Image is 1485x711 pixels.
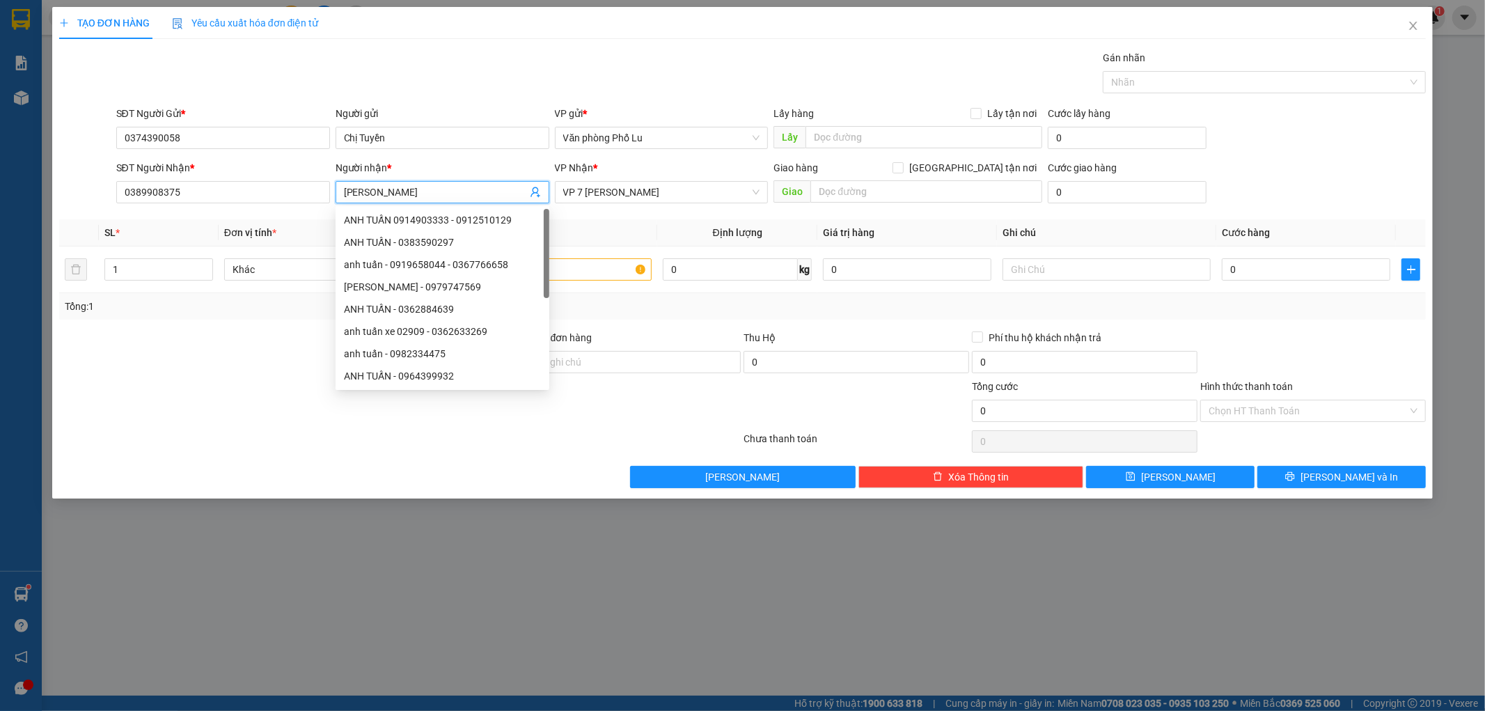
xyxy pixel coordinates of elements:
span: Cước hàng [1222,227,1270,238]
div: Anh Tuấn Anh - 0979747569 [336,276,549,298]
div: anh tuấn xe 02909 - 0362633269 [344,324,541,339]
div: ANH TUẤN - 0383590297 [344,235,541,250]
div: Người gửi [336,106,549,121]
span: Lấy hàng [773,108,814,119]
button: Close [1394,7,1433,46]
div: anh tuấn - 0982334475 [344,346,541,361]
button: plus [1401,258,1420,281]
span: Định lượng [713,227,762,238]
span: Văn phòng Phố Lu [563,127,760,148]
span: Lấy tận nơi [982,106,1042,121]
span: VP Nhận [555,162,594,173]
span: [GEOGRAPHIC_DATA] tận nơi [904,160,1042,175]
div: ANH TUẤN 0914903333 - 0912510129 [344,212,541,228]
input: Cước giao hàng [1048,181,1207,203]
span: Yêu cầu xuất hóa đơn điện tử [172,17,319,29]
label: Cước giao hàng [1048,162,1117,173]
span: VP 7 Phạm Văn Đồng [563,182,760,203]
div: anh tuấn - 0919658044 - 0367766658 [344,257,541,272]
label: Cước lấy hàng [1048,108,1110,119]
input: Dọc đường [810,180,1042,203]
div: ANH TUẤN - 0362884639 [336,298,549,320]
div: VP gửi [555,106,769,121]
span: Xóa Thông tin [948,469,1009,485]
div: ANH TUẤN - 0964399932 [344,368,541,384]
img: icon [172,18,183,29]
div: Tổng: 1 [65,299,573,314]
span: Giá trị hàng [823,227,874,238]
span: Thu Hộ [744,332,776,343]
span: delete [933,471,943,483]
span: SL [104,227,116,238]
span: Tổng cước [972,381,1018,392]
span: close [1408,20,1419,31]
input: Ghi Chú [1003,258,1211,281]
div: ANH TUẤN - 0362884639 [344,302,541,317]
label: Hình thức thanh toán [1200,381,1293,392]
input: Dọc đường [806,126,1042,148]
div: anh tuấn - 0919658044 - 0367766658 [336,253,549,276]
button: [PERSON_NAME] [630,466,856,488]
label: Ghi chú đơn hàng [516,332,592,343]
span: plus [1402,264,1420,275]
div: SĐT Người Gửi [116,106,330,121]
span: Khác [233,259,424,280]
span: save [1126,471,1136,483]
div: ANH TUẤN 0914903333 - 0912510129 [336,209,549,231]
th: Ghi chú [997,219,1216,247]
span: TẠO ĐƠN HÀNG [59,17,150,29]
button: deleteXóa Thông tin [858,466,1084,488]
input: Cước lấy hàng [1048,127,1207,149]
span: Đơn vị tính [224,227,276,238]
div: SĐT Người Nhận [116,160,330,175]
input: 0 [823,258,991,281]
span: user-add [530,187,541,198]
div: anh tuấn xe 02909 - 0362633269 [336,320,549,343]
input: Ghi chú đơn hàng [516,351,741,373]
button: printer[PERSON_NAME] và In [1257,466,1426,488]
div: ANH TUẤN - 0964399932 [336,365,549,387]
span: Giao hàng [773,162,818,173]
span: printer [1285,471,1295,483]
div: ANH TUẤN - 0383590297 [336,231,549,253]
span: [PERSON_NAME] và In [1301,469,1398,485]
span: [PERSON_NAME] [1141,469,1216,485]
button: save[PERSON_NAME] [1086,466,1255,488]
span: plus [59,18,69,28]
span: Phí thu hộ khách nhận trả [983,330,1107,345]
button: delete [65,258,87,281]
span: Lấy [773,126,806,148]
div: Chưa thanh toán [743,431,971,455]
span: Giao [773,180,810,203]
div: anh tuấn - 0982334475 [336,343,549,365]
div: [PERSON_NAME] - 0979747569 [344,279,541,295]
span: kg [798,258,812,281]
div: Người nhận [336,160,549,175]
span: [PERSON_NAME] [705,469,780,485]
label: Gán nhãn [1103,52,1145,63]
